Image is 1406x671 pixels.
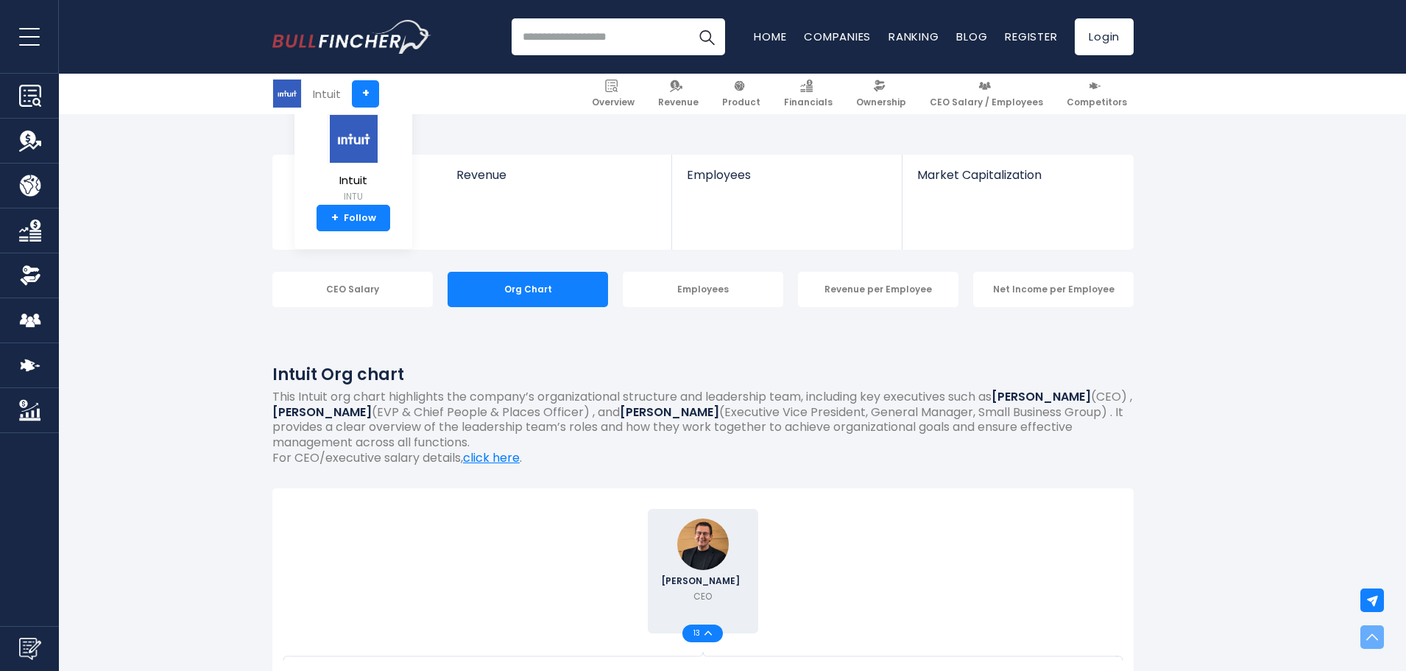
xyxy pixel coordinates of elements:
[1005,29,1057,44] a: Register
[923,74,1050,114] a: CEO Salary / Employees
[620,404,719,421] b: [PERSON_NAME]
[623,272,783,307] div: Employees
[992,388,1091,405] b: [PERSON_NAME]
[592,96,635,108] span: Overview
[754,29,786,44] a: Home
[272,390,1134,451] p: This Intuit org chart highlights the company’s organizational structure and leadership team, incl...
[777,74,839,114] a: Financials
[722,96,760,108] span: Product
[272,20,431,54] img: Bullfincher logo
[687,168,886,182] span: Employees
[661,577,744,586] span: [PERSON_NAME]
[658,96,699,108] span: Revenue
[585,74,641,114] a: Overview
[272,451,1134,466] p: For CEO/executive salary details, .
[973,272,1134,307] div: Net Income per Employee
[849,74,913,114] a: Ownership
[798,272,958,307] div: Revenue per Employee
[804,29,871,44] a: Companies
[716,74,767,114] a: Product
[889,29,939,44] a: Ranking
[677,519,729,570] img: Sasan Goodarzi
[463,449,520,466] a: click here
[328,175,379,187] span: Intuit
[273,80,301,108] img: INTU logo
[456,168,657,182] span: Revenue
[651,74,705,114] a: Revenue
[352,80,379,108] a: +
[784,96,833,108] span: Financials
[956,29,987,44] a: Blog
[317,205,390,231] a: +Follow
[688,18,725,55] button: Search
[331,211,339,225] strong: +
[856,96,906,108] span: Ownership
[448,272,608,307] div: Org Chart
[917,168,1117,182] span: Market Capitalization
[902,155,1132,207] a: Market Capitalization
[327,113,380,205] a: Intuit INTU
[272,404,372,421] b: [PERSON_NAME]
[1060,74,1134,114] a: Competitors
[1067,96,1127,108] span: Competitors
[693,630,704,637] span: 13
[272,272,433,307] div: CEO Salary
[693,590,712,603] p: CEO
[930,96,1043,108] span: CEO Salary / Employees
[672,155,901,207] a: Employees
[442,155,672,207] a: Revenue
[1075,18,1134,55] a: Login
[328,114,379,164] img: INTU logo
[648,509,758,633] a: Sasan Goodarzi [PERSON_NAME] CEO 13
[313,85,341,102] div: Intuit
[272,20,431,54] a: Go to homepage
[328,190,379,203] small: INTU
[272,362,1134,387] h1: Intuit Org chart
[19,264,41,287] img: Ownership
